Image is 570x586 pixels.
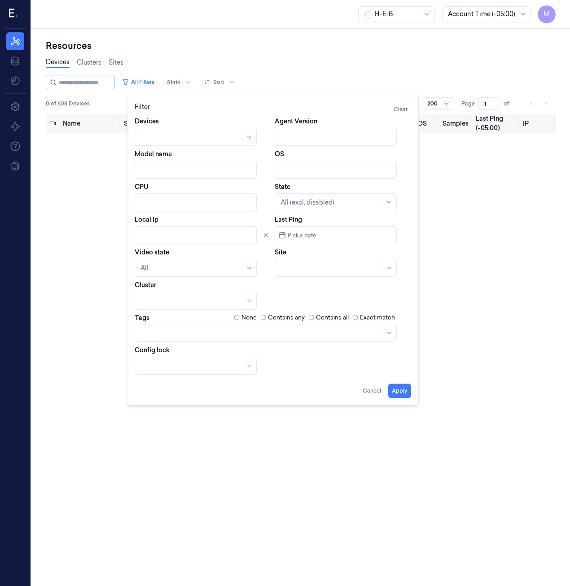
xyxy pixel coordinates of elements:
[268,313,305,322] label: Contains any
[414,114,439,133] th: OS
[525,97,552,110] nav: pagination
[46,100,90,108] span: 0 of 606 Devices
[461,100,475,108] span: Page
[472,114,519,133] th: Last Ping (-05:00)
[109,58,123,67] a: Sites
[275,215,302,224] label: Last Ping
[538,5,556,23] button: M
[46,39,556,52] div: Resources
[135,117,159,126] label: Devices
[118,75,158,89] button: All Filters
[286,231,316,240] span: Pick a date
[439,114,472,133] th: Samples
[275,182,290,191] label: State
[360,313,395,322] label: Exact match
[135,215,158,224] label: Local Ip
[275,248,286,257] label: Site
[241,313,257,322] label: None
[120,114,152,133] th: State
[275,149,284,158] label: OS
[519,114,556,133] th: IP
[135,280,156,289] label: Cluster
[135,315,149,321] label: Tags
[388,384,411,398] button: Apply
[59,114,120,133] th: Name
[504,100,518,108] span: of
[275,226,397,244] button: Pick a date
[135,102,411,117] div: Filter
[135,149,172,158] label: Model name
[359,384,385,398] button: Cancel
[275,117,317,126] label: Agent Version
[390,102,411,117] button: Clear
[46,133,556,176] td: No results.
[316,313,349,322] label: Contains all
[135,182,149,191] label: CPU
[77,58,101,67] a: Clusters
[135,345,170,354] label: Config lock
[46,57,70,68] a: Devices
[135,248,169,257] label: Video state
